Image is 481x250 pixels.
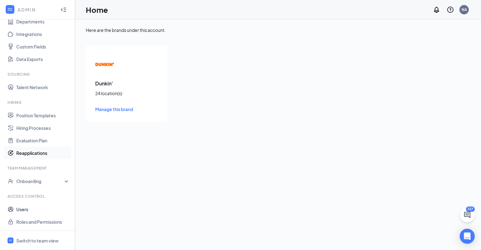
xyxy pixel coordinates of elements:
svg: Notifications [433,6,440,13]
h3: Dunkin' [95,80,158,87]
a: Talent Network [16,81,70,94]
svg: Collapse [60,7,67,13]
a: Manage this brand [95,106,158,113]
div: ADMIN [18,7,55,13]
div: Here are the brands under this account. [86,27,470,33]
div: Sourcing [8,72,69,77]
div: Team Management [8,166,69,171]
button: ChatActive [460,207,475,222]
div: NA [462,7,467,12]
div: Open Intercom Messenger [460,229,475,244]
a: Position Templates [16,109,70,122]
svg: UserCheck [8,178,14,184]
div: Access control [8,194,69,199]
a: Integrations [16,28,70,40]
a: Custom Fields [16,40,70,53]
a: Departments [16,15,70,28]
div: Hiring [8,100,69,105]
div: 24 location(s) [95,90,158,96]
div: 337 [466,207,475,212]
span: Manage this brand [95,106,133,112]
svg: WorkstreamLogo [7,6,13,13]
a: Users [16,203,70,216]
a: Roles and Permissions [16,216,70,228]
div: Switch to team view [16,237,59,244]
svg: QuestionInfo [447,6,454,13]
img: Dunkin' logo [95,55,114,74]
a: Data Exports [16,53,70,65]
div: Onboarding [16,178,65,184]
a: Reapplications [16,147,70,159]
h1: Home [86,4,108,15]
a: Hiring Processes [16,122,70,134]
a: Evaluation Plan [16,134,70,147]
svg: ChatActive [463,211,471,219]
svg: WorkstreamLogo [8,238,13,242]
